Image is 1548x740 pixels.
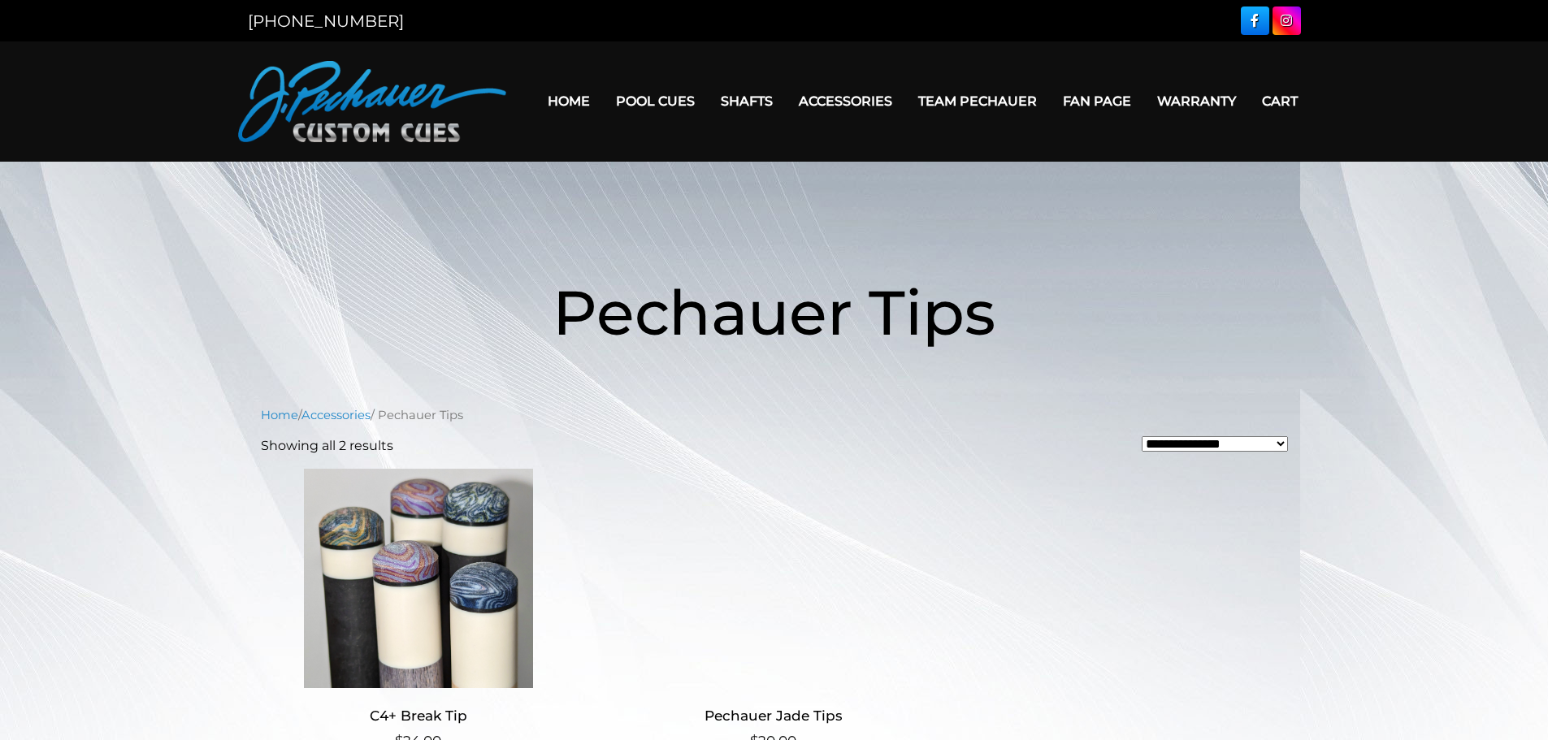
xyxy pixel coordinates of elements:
[615,469,931,688] img: Pechauer Jade Tips
[708,80,786,122] a: Shafts
[1142,436,1288,452] select: Shop order
[1050,80,1144,122] a: Fan Page
[261,406,1288,424] nav: Breadcrumb
[603,80,708,122] a: Pool Cues
[1249,80,1311,122] a: Cart
[248,11,404,31] a: [PHONE_NUMBER]
[261,469,577,688] img: C4+ Break Tip
[261,436,393,456] p: Showing all 2 results
[261,701,577,731] h2: C4+ Break Tip
[301,408,371,422] a: Accessories
[261,408,298,422] a: Home
[535,80,603,122] a: Home
[553,275,995,350] span: Pechauer Tips
[1144,80,1249,122] a: Warranty
[615,701,931,731] h2: Pechauer Jade Tips
[238,61,506,142] img: Pechauer Custom Cues
[786,80,905,122] a: Accessories
[905,80,1050,122] a: Team Pechauer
